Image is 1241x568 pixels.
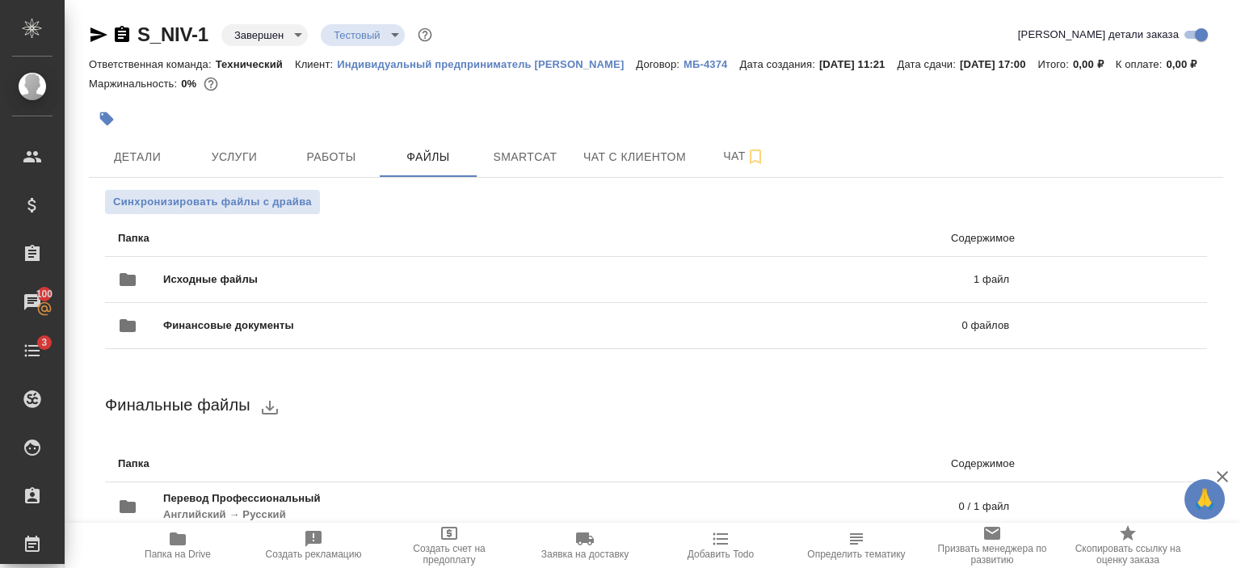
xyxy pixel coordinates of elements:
[266,549,362,560] span: Создать рекламацию
[807,549,905,560] span: Определить тематику
[329,28,385,42] button: Тестовый
[684,57,739,70] a: МБ-4374
[1166,58,1209,70] p: 0,00 ₽
[108,260,147,299] button: folder
[1070,543,1186,566] span: Скопировать ссылку на оценку заказа
[391,543,507,566] span: Создать счет на предоплату
[819,58,898,70] p: [DATE] 11:21
[653,523,789,568] button: Добавить Todo
[163,271,616,288] span: Исходные файлы
[486,147,564,167] span: Smartcat
[4,330,61,371] a: 3
[295,58,337,70] p: Клиент:
[1073,58,1116,70] p: 0,00 ₽
[550,456,1015,472] p: Содержимое
[196,147,273,167] span: Услуги
[32,334,57,351] span: 3
[1116,58,1167,70] p: К оплате:
[250,388,289,427] button: download
[1060,523,1196,568] button: Скопировать ссылку на оценку заказа
[1184,479,1225,520] button: 🙏
[337,57,636,70] a: Индивидуальный предприниматель [PERSON_NAME]
[105,396,250,414] span: Финальные файлы
[640,499,1010,515] p: 0 / 1 файл
[628,318,1009,334] p: 0 файлов
[118,456,550,472] p: Папка
[684,58,739,70] p: МБ-4374
[89,25,108,44] button: Скопировать ссылку для ЯМессенджера
[934,543,1050,566] span: Призвать менеджера по развитию
[99,147,176,167] span: Детали
[616,271,1009,288] p: 1 файл
[1191,482,1218,516] span: 🙏
[960,58,1038,70] p: [DATE] 17:00
[550,230,1015,246] p: Содержимое
[216,58,295,70] p: Технический
[924,523,1060,568] button: Призвать менеджера по развитию
[163,490,640,507] span: Перевод Профессиональный
[112,25,132,44] button: Скопировать ссылку
[181,78,200,90] p: 0%
[113,194,312,210] span: Синхронизировать файлы с драйва
[163,318,628,334] span: Финансовые документы
[739,58,818,70] p: Дата создания:
[200,74,221,95] button: 2099.28 RUB;
[108,487,147,526] button: folder
[110,523,246,568] button: Папка на Drive
[583,147,686,167] span: Чат с клиентом
[27,286,63,302] span: 100
[541,549,629,560] span: Заявка на доставку
[389,147,467,167] span: Файлы
[688,549,754,560] span: Добавить Todo
[89,58,216,70] p: Ответственная команда:
[105,190,320,214] button: Синхронизировать файлы с драйва
[789,523,924,568] button: Определить тематику
[1038,58,1073,70] p: Итого:
[1018,27,1179,43] span: [PERSON_NAME] детали заказа
[89,101,124,137] button: Добавить тэг
[229,28,288,42] button: Завершен
[517,523,653,568] button: Заявка на доставку
[145,549,211,560] span: Папка на Drive
[898,58,960,70] p: Дата сдачи:
[381,523,517,568] button: Создать счет на предоплату
[292,147,370,167] span: Работы
[414,24,435,45] button: Доп статусы указывают на важность/срочность заказа
[321,24,405,46] div: Завершен
[636,58,684,70] p: Договор:
[163,507,640,523] p: Английский → Русский
[337,58,636,70] p: Индивидуальный предприниматель [PERSON_NAME]
[137,23,208,45] a: S_NIV-1
[705,146,783,166] span: Чат
[221,24,308,46] div: Завершен
[89,78,181,90] p: Маржинальность:
[108,306,147,345] button: folder
[746,147,765,166] svg: Подписаться
[118,230,550,246] p: Папка
[4,282,61,322] a: 100
[246,523,381,568] button: Создать рекламацию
